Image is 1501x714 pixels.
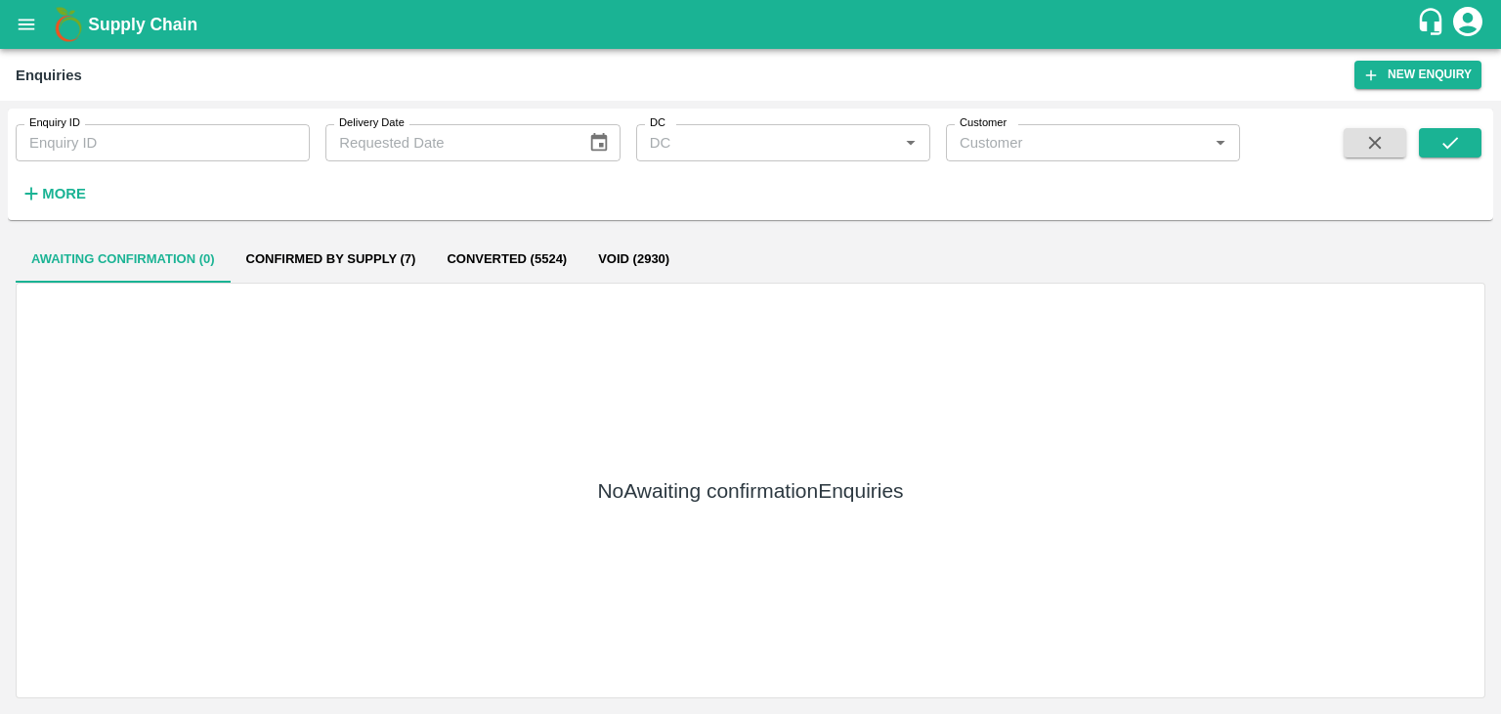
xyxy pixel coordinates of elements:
[1416,7,1450,42] div: customer-support
[29,115,80,131] label: Enquiry ID
[431,236,582,283] button: Converted (5524)
[49,5,88,44] img: logo
[339,115,405,131] label: Delivery Date
[952,130,1202,156] input: Customer
[580,124,618,161] button: Choose date
[231,236,432,283] button: Confirmed by supply (7)
[16,63,82,88] div: Enquiries
[4,2,49,47] button: open drawer
[1208,130,1233,156] button: Open
[42,186,86,201] strong: More
[16,177,91,210] button: More
[582,236,685,283] button: Void (2930)
[1354,61,1481,89] button: New Enquiry
[325,124,573,161] input: Requested Date
[960,115,1007,131] label: Customer
[88,11,1416,38] a: Supply Chain
[88,15,197,34] b: Supply Chain
[597,477,903,505] h5: No Awaiting confirmation Enquiries
[898,130,923,156] button: Open
[16,236,231,283] button: Awaiting confirmation (0)
[16,124,310,161] input: Enquiry ID
[642,130,892,156] input: DC
[650,115,665,131] label: DC
[1450,4,1485,45] div: account of current user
